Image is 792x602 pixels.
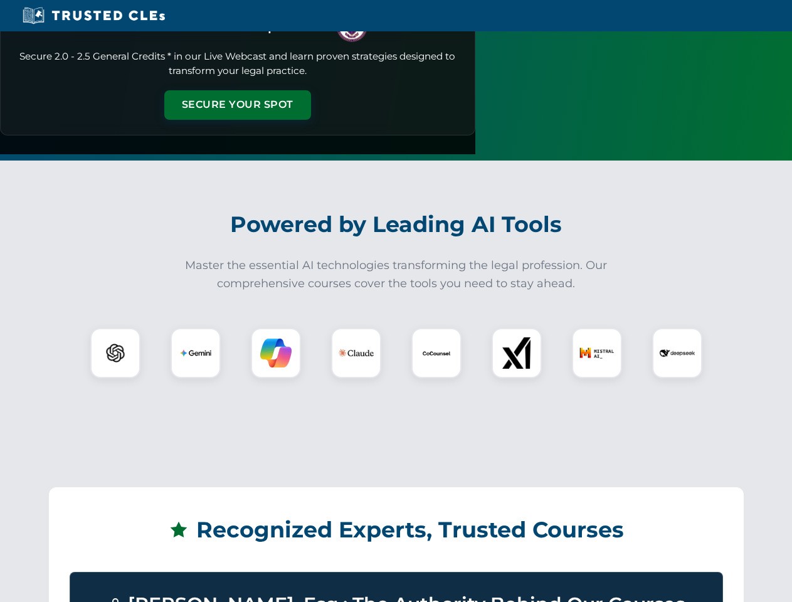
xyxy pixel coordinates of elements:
button: Secure Your Spot [164,90,311,119]
h2: Recognized Experts, Trusted Courses [70,508,723,552]
img: DeepSeek Logo [660,335,695,371]
img: ChatGPT Logo [97,335,134,371]
p: Secure 2.0 - 2.5 General Credits * in our Live Webcast and learn proven strategies designed to tr... [16,50,460,78]
img: Copilot Logo [260,337,292,369]
h2: Powered by Leading AI Tools [49,203,744,246]
div: Claude [331,328,381,378]
img: xAI Logo [501,337,532,369]
img: CoCounsel Logo [421,337,452,369]
img: Claude Logo [339,335,374,371]
div: ChatGPT [90,328,140,378]
div: CoCounsel [411,328,462,378]
div: Gemini [171,328,221,378]
img: Gemini Logo [180,337,211,369]
img: Trusted CLEs [19,6,169,25]
div: Copilot [251,328,301,378]
div: Mistral AI [572,328,622,378]
div: xAI [492,328,542,378]
p: Master the essential AI technologies transforming the legal profession. Our comprehensive courses... [177,256,616,293]
img: Mistral AI Logo [579,335,615,371]
div: DeepSeek [652,328,702,378]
